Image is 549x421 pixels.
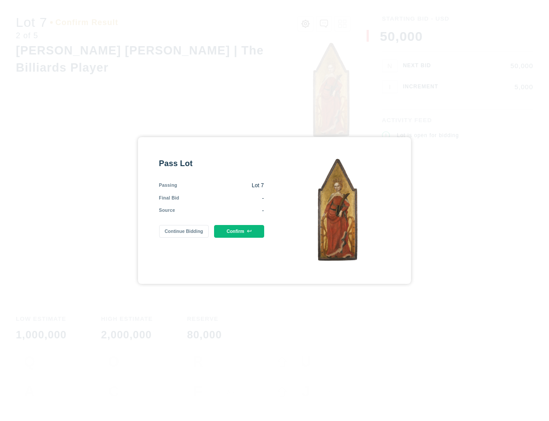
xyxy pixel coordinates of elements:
button: Continue Bidding [159,225,209,238]
button: Confirm [214,225,264,238]
div: Source [159,207,175,214]
div: Lot 7 [177,182,264,189]
div: - [179,195,264,202]
div: Passing [159,182,178,189]
div: Pass Lot [159,158,264,169]
div: - [175,207,264,214]
div: Final Bid [159,195,179,202]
